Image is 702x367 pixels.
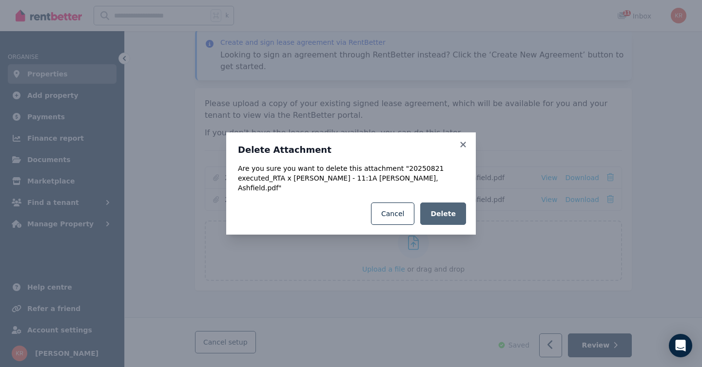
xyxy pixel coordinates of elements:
div: Open Intercom Messenger [669,334,692,357]
span: Delete [430,209,456,219]
button: Delete [420,202,466,225]
button: Cancel [371,202,414,225]
div: Are you sure you want to delete this attachment " 20250821 executed_RTA x [PERSON_NAME] - 11:1A [... [238,164,464,193]
h3: Delete Attachment [238,144,464,156]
